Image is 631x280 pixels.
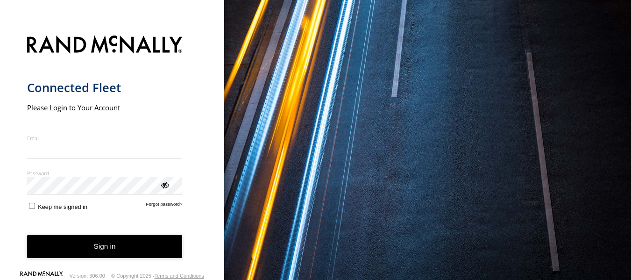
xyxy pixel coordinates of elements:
[27,80,183,95] h1: Connected Fleet
[27,235,183,258] button: Sign in
[29,203,35,209] input: Keep me signed in
[155,273,204,279] a: Terms and Conditions
[27,103,183,112] h2: Please Login to Your Account
[27,135,183,142] label: Email
[38,203,87,210] span: Keep me signed in
[27,34,183,57] img: Rand McNally
[27,30,198,273] form: main
[70,273,105,279] div: Version: 306.00
[27,170,183,177] label: Password
[146,201,183,210] a: Forgot password?
[160,180,169,189] div: ViewPassword
[111,273,204,279] div: © Copyright 2025 -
